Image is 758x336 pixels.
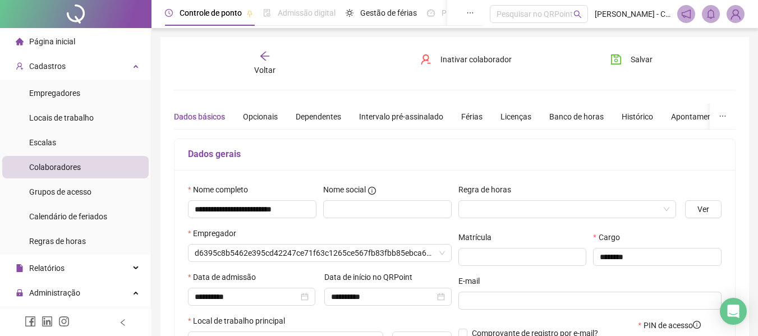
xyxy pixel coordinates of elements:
[188,227,244,240] label: Empregador
[296,111,341,123] div: Dependentes
[610,54,622,65] span: save
[685,200,722,218] button: Ver
[440,53,512,66] span: Inativar colaborador
[263,9,271,17] span: file-done
[631,53,653,66] span: Salvar
[29,113,94,122] span: Locais de trabalho
[16,38,24,45] span: home
[720,298,747,325] div: Open Intercom Messenger
[420,54,431,65] span: user-delete
[119,319,127,326] span: left
[323,183,366,196] span: Nome social
[359,111,443,123] div: Intervalo pré-assinalado
[29,264,65,273] span: Relatórios
[188,315,292,327] label: Local de trabalho principal
[29,138,56,147] span: Escalas
[644,319,701,332] span: PIN de acesso
[346,9,353,17] span: sun
[195,245,445,261] span: d6395c8b5462e395cd42247ce71f63c1265ce567fb83fbb85ebca6c6d63b5a91
[243,111,278,123] div: Opcionais
[442,8,485,17] span: Painel do DP
[29,212,107,221] span: Calendário de feriados
[360,8,417,17] span: Gestão de férias
[188,271,263,283] label: Data de admissão
[461,111,483,123] div: Férias
[259,50,270,62] span: arrow-left
[500,111,531,123] div: Licenças
[16,289,24,297] span: lock
[180,8,242,17] span: Controle de ponto
[710,104,736,130] button: ellipsis
[42,316,53,327] span: linkedin
[324,271,420,283] label: Data de início no QRPoint
[706,9,716,19] span: bell
[602,50,661,68] button: Salvar
[29,237,86,246] span: Regras de horas
[693,321,701,329] span: info-circle
[246,10,253,17] span: pushpin
[174,111,225,123] div: Dados básicos
[58,316,70,327] span: instagram
[573,10,582,19] span: search
[188,148,722,161] h5: Dados gerais
[466,9,474,17] span: ellipsis
[681,9,691,19] span: notification
[254,66,275,75] span: Voltar
[29,163,81,172] span: Colaboradores
[719,112,727,120] span: ellipsis
[188,183,255,196] label: Nome completo
[368,187,376,195] span: info-circle
[458,275,487,287] label: E-mail
[697,203,709,215] span: Ver
[458,231,499,243] label: Matrícula
[25,316,36,327] span: facebook
[727,6,744,22] img: 92856
[29,62,66,71] span: Cadastros
[427,9,435,17] span: dashboard
[622,111,653,123] div: Histórico
[16,264,24,272] span: file
[29,288,80,297] span: Administração
[412,50,520,68] button: Inativar colaborador
[165,9,173,17] span: clock-circle
[593,231,627,243] label: Cargo
[595,8,670,20] span: [PERSON_NAME] - Contabilidade Canaã
[278,8,336,17] span: Admissão digital
[16,62,24,70] span: user-add
[29,89,80,98] span: Empregadores
[458,183,518,196] label: Regra de horas
[549,111,604,123] div: Banco de horas
[671,111,723,123] div: Apontamentos
[29,187,91,196] span: Grupos de acesso
[29,37,75,46] span: Página inicial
